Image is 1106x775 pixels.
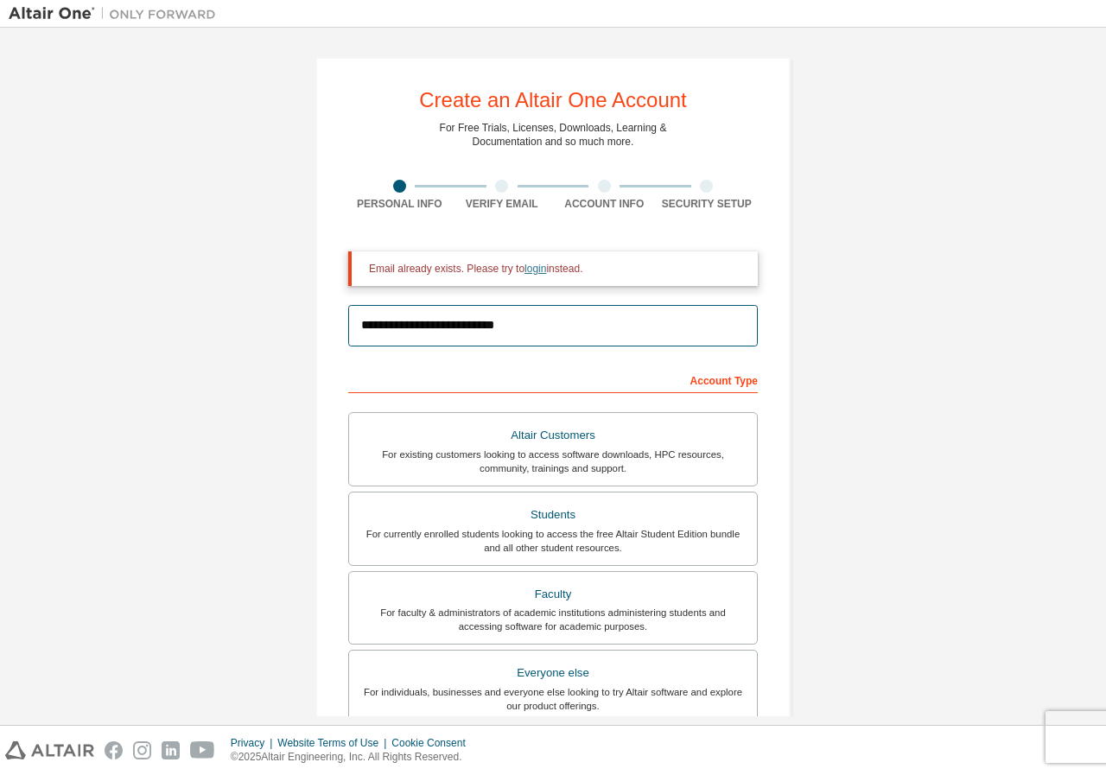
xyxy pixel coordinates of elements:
[359,685,747,713] div: For individuals, businesses and everyone else looking to try Altair software and explore our prod...
[348,365,758,393] div: Account Type
[348,197,451,211] div: Personal Info
[440,121,667,149] div: For Free Trials, Licenses, Downloads, Learning & Documentation and so much more.
[359,527,747,555] div: For currently enrolled students looking to access the free Altair Student Edition bundle and all ...
[391,736,475,750] div: Cookie Consent
[359,606,747,633] div: For faculty & administrators of academic institutions administering students and accessing softwa...
[656,197,759,211] div: Security Setup
[9,5,225,22] img: Altair One
[359,582,747,607] div: Faculty
[553,197,656,211] div: Account Info
[451,197,554,211] div: Verify Email
[5,741,94,759] img: altair_logo.svg
[105,741,123,759] img: facebook.svg
[419,90,687,111] div: Create an Altair One Account
[190,741,215,759] img: youtube.svg
[369,262,744,276] div: Email already exists. Please try to instead.
[359,423,747,448] div: Altair Customers
[133,741,151,759] img: instagram.svg
[231,750,476,765] p: © 2025 Altair Engineering, Inc. All Rights Reserved.
[277,736,391,750] div: Website Terms of Use
[231,736,277,750] div: Privacy
[359,503,747,527] div: Students
[162,741,180,759] img: linkedin.svg
[524,263,546,275] a: login
[359,448,747,475] div: For existing customers looking to access software downloads, HPC resources, community, trainings ...
[359,661,747,685] div: Everyone else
